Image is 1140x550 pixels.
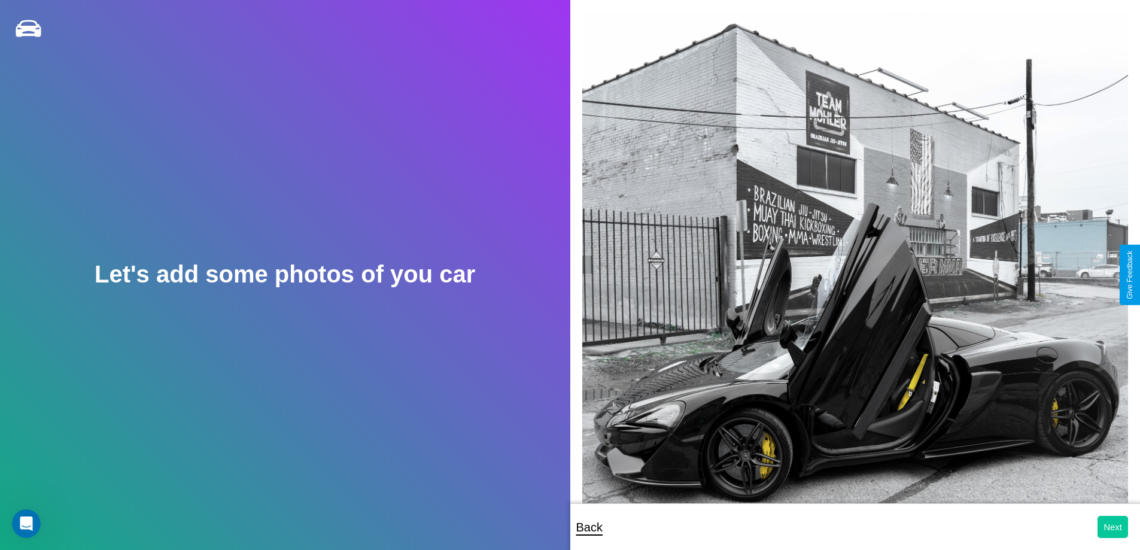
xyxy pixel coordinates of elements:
[12,509,41,538] iframe: Intercom live chat
[1098,516,1128,538] button: Next
[576,516,603,538] p: Back
[1126,251,1134,299] div: Give Feedback
[582,12,1129,525] img: posted
[95,261,475,288] h2: Let's add some photos of you car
